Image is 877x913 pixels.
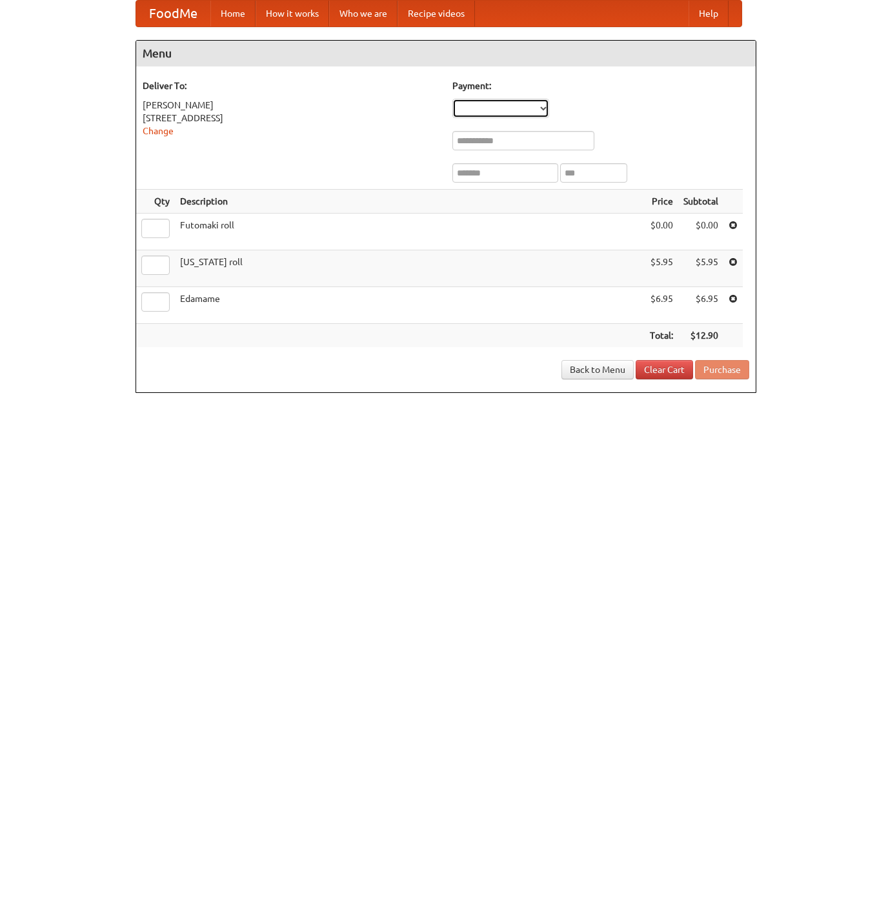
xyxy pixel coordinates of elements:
a: Who we are [329,1,398,26]
a: Change [143,126,174,136]
a: Back to Menu [561,360,634,379]
a: FoodMe [136,1,210,26]
button: Purchase [695,360,749,379]
div: [STREET_ADDRESS] [143,112,439,125]
td: $0.00 [645,214,678,250]
td: $0.00 [678,214,723,250]
a: Help [689,1,729,26]
td: $6.95 [645,287,678,324]
a: How it works [256,1,329,26]
th: Qty [136,190,175,214]
td: $6.95 [678,287,723,324]
a: Recipe videos [398,1,475,26]
th: Subtotal [678,190,723,214]
td: Futomaki roll [175,214,645,250]
h5: Deliver To: [143,79,439,92]
td: Edamame [175,287,645,324]
td: $5.95 [645,250,678,287]
td: $5.95 [678,250,723,287]
a: Home [210,1,256,26]
a: Clear Cart [636,360,693,379]
th: Total: [645,324,678,348]
h5: Payment: [452,79,749,92]
th: Price [645,190,678,214]
h4: Menu [136,41,756,66]
th: Description [175,190,645,214]
td: [US_STATE] roll [175,250,645,287]
th: $12.90 [678,324,723,348]
div: [PERSON_NAME] [143,99,439,112]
